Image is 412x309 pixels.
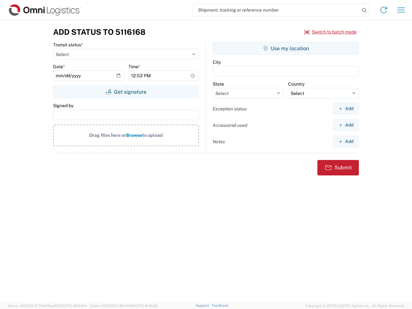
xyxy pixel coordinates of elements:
[317,160,359,175] button: Submit
[333,119,359,131] button: Add
[213,42,359,55] button: Use my location
[90,304,157,308] span: Client: 2025.20.0-8b113f4
[142,133,163,138] span: to upload
[53,64,65,70] label: Date
[333,136,359,147] button: Add
[213,81,224,87] label: State
[213,59,221,65] label: City
[213,106,247,112] label: Exception status
[128,64,140,70] label: Time
[61,304,87,308] span: [DATE] 09:51:04
[132,304,157,308] span: [DATE] 10:16:38
[193,4,360,16] input: Shipment, tracking or reference number
[213,139,225,145] label: Notes
[53,85,199,98] button: Get signature
[8,304,87,308] span: Server: 2025.20.0-710e05ee653
[53,42,83,48] label: Transit status
[89,133,126,138] span: Drag files here or
[304,27,357,37] button: Switch to batch mode
[305,303,404,309] span: Copyright © [DATE]-[DATE] Agistix Inc., All Rights Reserved
[53,103,73,108] label: Signed by
[288,81,304,87] label: Country
[126,133,142,138] span: Browse
[333,103,359,115] button: Add
[212,304,228,307] a: Feedback
[213,122,247,128] label: Accessorial used
[196,304,212,307] a: Support
[53,27,145,37] h3: Add Status to 5116168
